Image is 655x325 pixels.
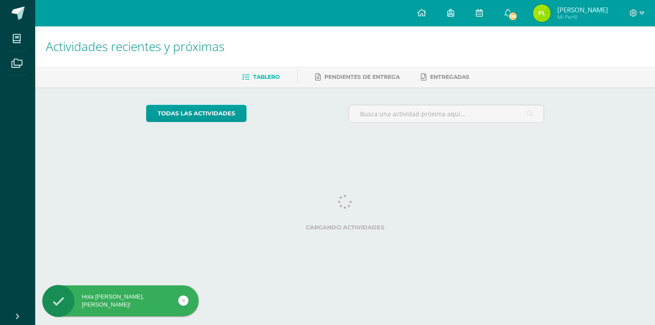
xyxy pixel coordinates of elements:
div: Hola [PERSON_NAME], [PERSON_NAME]! [42,293,199,309]
span: 116 [508,11,518,21]
label: Cargando actividades [146,224,545,231]
span: [PERSON_NAME] [557,5,608,14]
span: Entregadas [430,74,469,80]
img: ef774806312e4369ae980c0f8ff6ec1a.png [533,4,551,22]
a: Tablero [242,70,280,84]
a: Entregadas [421,70,469,84]
span: Pendientes de entrega [324,74,400,80]
input: Busca una actividad próxima aquí... [349,105,544,122]
span: Actividades recientes y próximas [46,38,224,55]
a: Pendientes de entrega [315,70,400,84]
span: Mi Perfil [557,13,608,21]
a: todas las Actividades [146,105,247,122]
span: Tablero [253,74,280,80]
